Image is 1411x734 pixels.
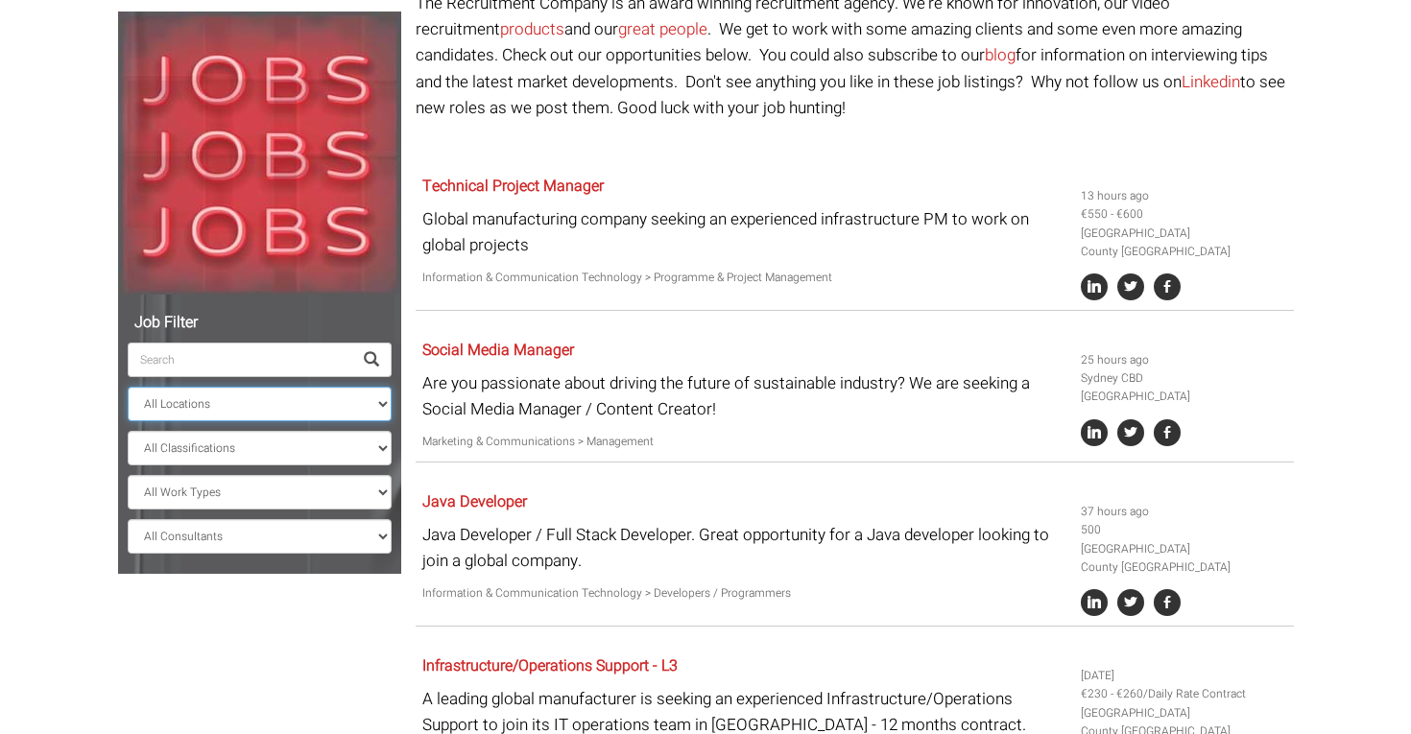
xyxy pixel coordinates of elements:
[1081,225,1286,261] li: [GEOGRAPHIC_DATA] County [GEOGRAPHIC_DATA]
[1081,205,1286,224] li: €550 - €600
[128,315,392,332] h5: Job Filter
[422,654,678,677] a: Infrastructure/Operations Support - L3
[1081,685,1286,703] li: €230 - €260/Daily Rate Contract
[1081,351,1286,369] li: 25 hours ago
[1081,503,1286,521] li: 37 hours ago
[1081,540,1286,577] li: [GEOGRAPHIC_DATA] County [GEOGRAPHIC_DATA]
[1081,187,1286,205] li: 13 hours ago
[422,269,1066,287] p: Information & Communication Technology > Programme & Project Management
[1081,667,1286,685] li: [DATE]
[422,206,1066,258] p: Global manufacturing company seeking an experienced infrastructure PM to work on global projects
[1182,70,1240,94] a: Linkedin
[422,370,1066,422] p: Are you passionate about driving the future of sustainable industry? We are seeking a Social Medi...
[985,43,1016,67] a: blog
[1081,521,1286,539] li: 500
[128,343,352,377] input: Search
[422,490,527,513] a: Java Developer
[118,12,401,295] img: Jobs, Jobs, Jobs
[500,17,564,41] a: products
[422,584,1066,603] p: Information & Communication Technology > Developers / Programmers
[422,433,1066,451] p: Marketing & Communications > Management
[422,175,604,198] a: Technical Project Manager
[422,339,574,362] a: Social Media Manager
[1081,369,1286,406] li: Sydney CBD [GEOGRAPHIC_DATA]
[422,522,1066,574] p: Java Developer / Full Stack Developer. Great opportunity for a Java developer looking to join a g...
[618,17,707,41] a: great people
